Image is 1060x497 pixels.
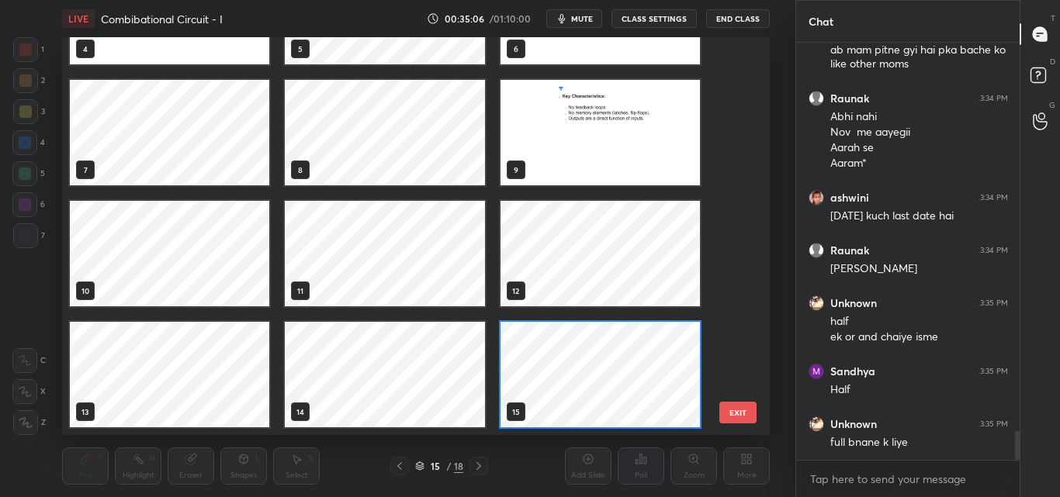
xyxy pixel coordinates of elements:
div: 3:35 PM [980,367,1008,376]
div: [DATE] kuch last date hai [830,209,1008,224]
div: X [12,379,46,404]
div: 3:34 PM [980,193,1008,202]
p: T [1051,12,1055,24]
p: G [1049,99,1055,111]
div: Half [830,382,1008,398]
h4: Combibational Circuit - I [101,12,223,26]
div: Z [13,410,46,435]
h6: Raunak [830,243,869,257]
button: End Class [706,9,770,28]
div: grid [62,37,743,435]
h6: Unknown [830,296,877,310]
div: [PERSON_NAME] [830,261,1008,277]
div: 3:34 PM [980,94,1008,103]
h6: Unknown [830,417,877,431]
div: 3:35 PM [980,299,1008,308]
div: 7 [13,223,45,248]
div: 1 [13,37,44,62]
div: ek or and chaiye isme [830,330,1008,345]
img: 17598292254P73Q5.pdf [501,80,700,185]
div: grid [796,43,1020,460]
img: 2366fecd23a94ae1b556d85080cf2dec.jpg [809,364,824,379]
div: Aarah se [830,140,1008,156]
div: 3 [13,99,45,124]
div: half [830,314,1008,330]
span: mute [571,13,593,24]
button: EXIT [719,402,757,423]
div: Nov me aayegii [830,125,1008,140]
h6: ashwini [830,191,869,205]
div: 6 [12,192,45,217]
div: 18 [454,459,463,473]
div: 2 [13,68,45,93]
p: Chat [796,1,846,42]
div: / [446,461,451,471]
p: D [1050,56,1055,67]
img: 3 [809,190,824,205]
div: Aaram* [830,156,1008,171]
button: CLASS SETTINGS [611,9,697,28]
div: 5 [12,161,45,186]
div: Abhi nahi [830,109,1008,125]
div: C [12,348,46,373]
h6: Raunak [830,91,869,105]
div: 4 [12,130,45,155]
img: 68cd78fa66b24ed799ee7f0d00d290d8.jpg [809,416,824,432]
img: default.png [809,243,824,258]
div: ab mam pitne gyi hai pka bache ko like other moms [830,43,1008,72]
img: 68cd78fa66b24ed799ee7f0d00d290d8.jpg [809,295,824,311]
div: full bnane k liye [830,435,1008,450]
div: 3:35 PM [980,419,1008,429]
div: LIVE [62,9,95,28]
div: 15 [428,461,443,471]
h6: Sandhya [830,364,875,378]
button: mute [546,9,602,28]
div: 3:34 PM [980,246,1008,255]
img: default.png [809,91,824,106]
